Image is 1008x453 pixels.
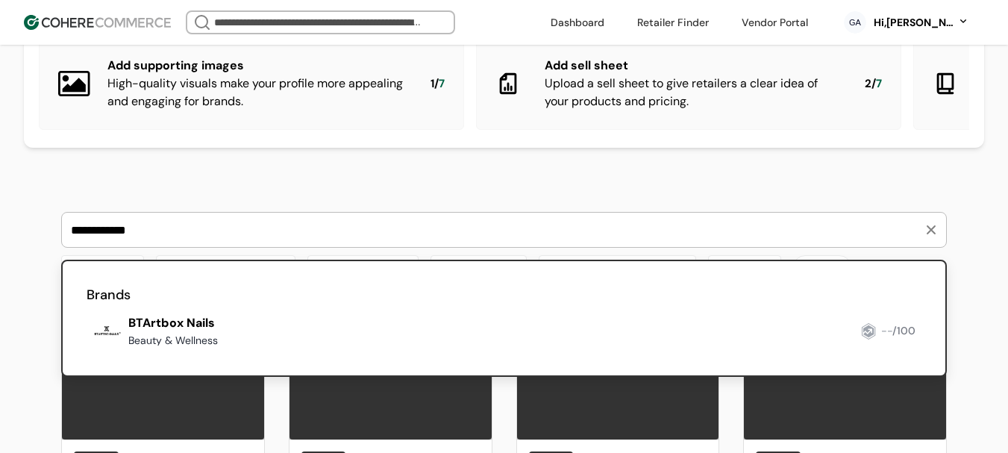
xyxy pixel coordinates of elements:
div: Add sell sheet [545,57,841,75]
span: -- [881,324,892,337]
span: 7 [439,75,445,93]
div: High-quality visuals make your profile more appealing and engaging for brands. [107,75,407,110]
button: Hi,[PERSON_NAME] [872,15,969,31]
img: Cohere Logo [24,15,171,30]
button: Clear [793,255,851,279]
span: 7 [876,75,882,93]
div: Upload a sell sheet to give retailers a clear idea of your products and pricing. [545,75,841,110]
h2: Brands [87,285,921,305]
span: 1 [431,75,434,93]
span: / [434,75,439,93]
span: /100 [892,324,915,337]
div: Hi, [PERSON_NAME] [872,15,954,31]
span: 2 [865,75,871,93]
span: / [871,75,876,93]
div: Add supporting images [107,57,407,75]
